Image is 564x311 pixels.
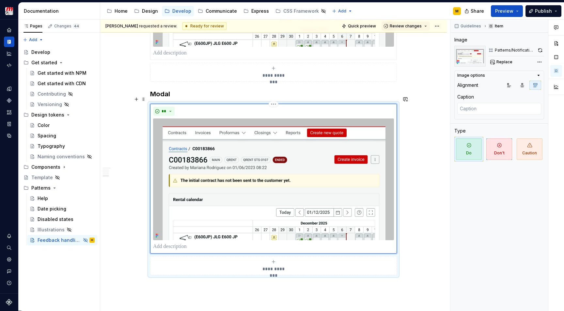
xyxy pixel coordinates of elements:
[21,47,97,57] a: Develop
[457,73,541,78] button: Image options
[390,23,422,29] span: Review changes
[27,204,97,214] a: Date picking
[73,23,80,29] span: 44
[21,162,97,172] div: Components
[38,206,66,212] div: Date picking
[4,119,14,129] a: Storybook stories
[6,299,12,305] svg: Supernova Logo
[488,57,515,67] button: Replace
[4,131,14,141] a: Data sources
[38,153,85,160] div: Naming conventions
[54,23,80,29] div: Changes
[195,6,240,16] a: Communicate
[4,231,14,241] button: Notifications
[21,183,97,193] div: Patterns
[241,6,272,16] a: Express
[4,25,14,35] a: Home
[457,82,478,88] div: Alignment
[456,138,482,160] span: Do
[27,193,97,204] a: Help
[5,7,13,15] img: e95d57dd-783c-4905-b3fc-0c5af85c8823.png
[27,141,97,151] a: Typography
[31,174,53,181] div: Template
[4,60,14,70] a: Code automation
[31,59,57,66] div: Get started
[38,91,66,97] div: Contributing
[23,23,42,29] div: Pages
[24,8,97,14] div: Documentation
[338,8,346,14] span: Add
[471,8,484,14] span: Share
[382,22,430,31] button: Review changes
[454,37,467,43] div: Image
[283,8,319,14] div: CSS Framework
[105,23,138,28] span: [PERSON_NAME]
[4,107,14,117] div: Assets
[27,131,97,141] a: Spacing
[31,49,50,55] div: Develop
[454,137,483,162] button: Do
[340,22,379,31] button: Quick preview
[27,78,97,89] a: Get started with CDN
[91,237,93,243] div: M
[496,59,512,65] span: Replace
[486,138,512,160] span: Don't
[455,8,459,14] div: M
[31,164,60,170] div: Components
[38,237,81,243] div: Feedback handling
[27,214,97,225] a: Disabled states
[4,84,14,94] a: Design tokens
[153,118,394,240] img: 1aa16443-d35f-470b-9999-6da066d7a6be.png
[27,120,97,131] a: Color
[38,70,86,76] div: Get started with NPM
[461,23,481,29] span: Guidelines
[132,6,161,16] a: Design
[29,37,37,42] span: Add
[454,128,466,134] div: Type
[348,23,376,29] span: Quick preview
[38,101,62,108] div: Versioning
[21,172,97,183] a: Template
[4,48,14,59] a: Analytics
[105,23,177,29] span: requested a review.
[38,143,65,149] div: Typography
[4,95,14,106] a: Components
[31,112,64,118] div: Design tokens
[104,5,329,18] div: Page tree
[38,80,86,87] div: Get started with CDN
[31,185,51,191] div: Patterns
[104,6,130,16] a: Home
[142,8,158,14] div: Design
[495,48,535,53] div: Patterns/Notification/DO
[182,22,227,30] div: Ready for review
[457,94,474,100] div: Caption
[330,7,354,16] button: Add
[27,89,97,99] a: Contributing
[273,6,329,16] a: CSS Framework
[515,137,544,162] button: Caution
[4,266,14,276] button: Contact support
[491,5,523,17] button: Preview
[4,254,14,265] a: Settings
[457,73,485,78] div: Image options
[27,68,97,78] a: Get started with NPM
[27,99,97,110] a: Versioning
[4,37,14,47] a: Documentation
[452,22,484,31] button: Guidelines
[27,235,97,245] a: Feedback handlingM
[517,138,542,160] span: Caution
[38,216,73,223] div: Disabled states
[38,122,50,129] div: Color
[38,195,48,202] div: Help
[485,137,514,162] button: Don't
[27,225,97,235] a: Illustrations
[454,46,486,67] img: 1aa16443-d35f-470b-9999-6da066d7a6be.png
